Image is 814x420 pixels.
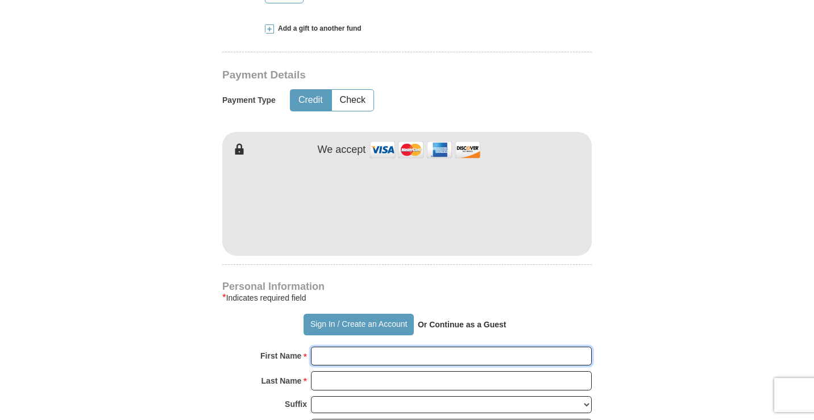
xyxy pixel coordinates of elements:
[332,90,373,111] button: Check
[304,314,413,335] button: Sign In / Create an Account
[222,282,592,291] h4: Personal Information
[418,320,506,329] strong: Or Continue as a Guest
[222,291,592,305] div: Indicates required field
[290,90,331,111] button: Credit
[222,69,512,82] h3: Payment Details
[368,138,482,162] img: credit cards accepted
[285,396,307,412] strong: Suffix
[261,373,302,389] strong: Last Name
[318,144,366,156] h4: We accept
[260,348,301,364] strong: First Name
[222,95,276,105] h5: Payment Type
[274,24,362,34] span: Add a gift to another fund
